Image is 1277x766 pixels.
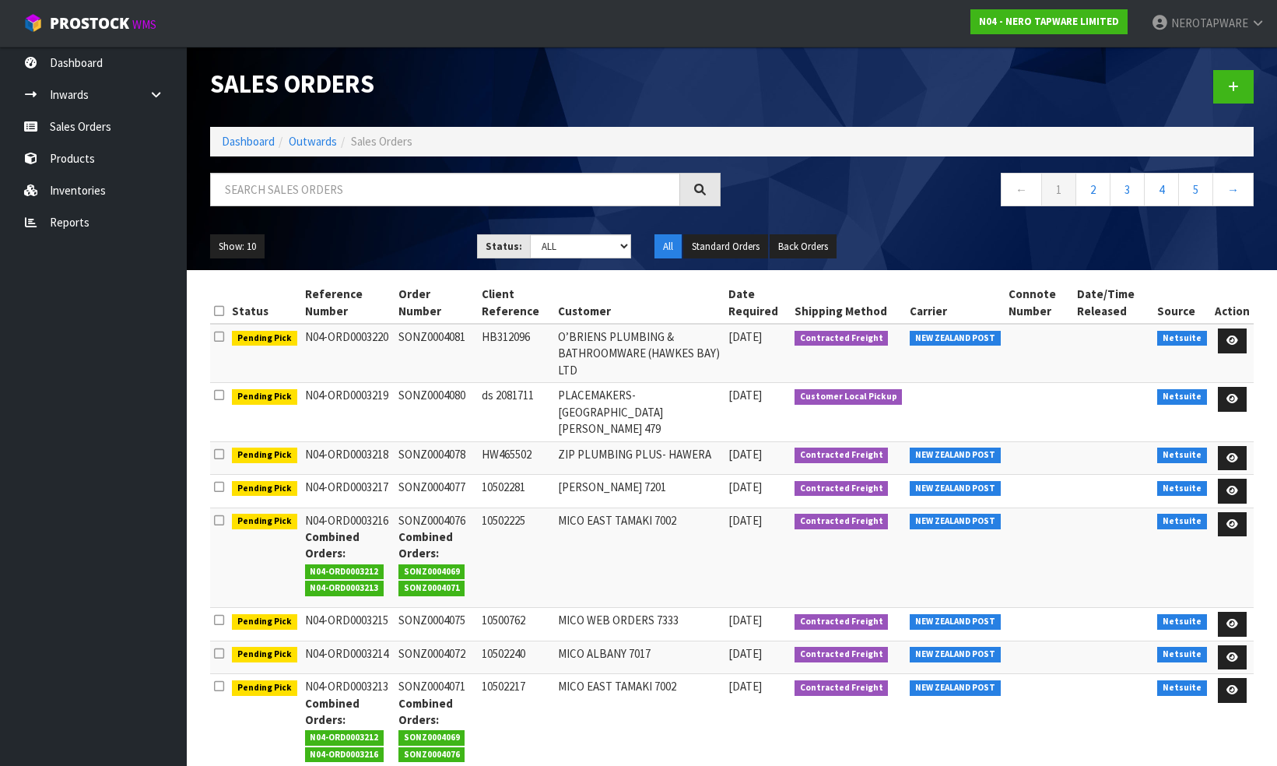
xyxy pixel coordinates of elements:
[1157,481,1207,497] span: Netsuite
[554,282,724,324] th: Customer
[395,324,478,383] td: SONZ0004081
[486,240,522,253] strong: Status:
[795,331,889,346] span: Contracted Freight
[1153,282,1211,324] th: Source
[554,383,724,441] td: PLACEMAKERS-[GEOGRAPHIC_DATA][PERSON_NAME] 479
[478,324,553,383] td: HB312096
[1212,173,1254,206] a: →
[728,679,762,694] span: [DATE]
[50,13,129,33] span: ProStock
[554,441,724,475] td: ZIP PLUMBING PLUS- HAWERA
[1157,389,1207,405] span: Netsuite
[795,389,903,405] span: Customer Local Pickup
[232,647,297,662] span: Pending Pick
[1157,647,1207,662] span: Netsuite
[395,608,478,641] td: SONZ0004075
[478,383,553,441] td: ds 2081711
[395,441,478,475] td: SONZ0004078
[478,282,553,324] th: Client Reference
[979,15,1119,28] strong: N04 - NERO TAPWARE LIMITED
[910,614,1001,630] span: NEW ZEALAND POST
[1157,448,1207,463] span: Netsuite
[1178,173,1213,206] a: 5
[728,646,762,661] span: [DATE]
[910,680,1001,696] span: NEW ZEALAND POST
[305,529,360,560] strong: Combined Orders:
[554,508,724,608] td: MICO EAST TAMAKI 7002
[1073,282,1154,324] th: Date/Time Released
[305,564,384,580] span: N04-ORD0003212
[728,329,762,344] span: [DATE]
[398,529,453,560] strong: Combined Orders:
[232,481,297,497] span: Pending Pick
[305,696,360,727] strong: Combined Orders:
[301,508,395,608] td: N04-ORD0003216
[478,608,553,641] td: 10500762
[301,324,395,383] td: N04-ORD0003220
[910,448,1001,463] span: NEW ZEALAND POST
[210,173,680,206] input: Search sales orders
[398,581,465,596] span: SONZ0004071
[210,234,265,259] button: Show: 10
[301,282,395,324] th: Reference Number
[305,747,384,763] span: N04-ORD0003216
[728,388,762,402] span: [DATE]
[554,641,724,674] td: MICO ALBANY 7017
[1041,173,1076,206] a: 1
[395,282,478,324] th: Order Number
[132,17,156,32] small: WMS
[395,641,478,674] td: SONZ0004072
[791,282,907,324] th: Shipping Method
[398,564,465,580] span: SONZ0004069
[770,234,837,259] button: Back Orders
[301,475,395,508] td: N04-ORD0003217
[795,647,889,662] span: Contracted Freight
[232,680,297,696] span: Pending Pick
[744,173,1254,211] nav: Page navigation
[210,70,721,98] h1: Sales Orders
[222,134,275,149] a: Dashboard
[795,514,889,529] span: Contracted Freight
[232,331,297,346] span: Pending Pick
[301,441,395,475] td: N04-ORD0003218
[478,508,553,608] td: 10502225
[478,475,553,508] td: 10502281
[1144,173,1179,206] a: 4
[398,730,465,746] span: SONZ0004069
[910,647,1001,662] span: NEW ZEALAND POST
[301,641,395,674] td: N04-ORD0003214
[232,389,297,405] span: Pending Pick
[1157,614,1207,630] span: Netsuite
[795,680,889,696] span: Contracted Freight
[910,331,1001,346] span: NEW ZEALAND POST
[478,641,553,674] td: 10502240
[232,448,297,463] span: Pending Pick
[795,448,889,463] span: Contracted Freight
[728,480,762,494] span: [DATE]
[910,481,1001,497] span: NEW ZEALAND POST
[232,514,297,529] span: Pending Pick
[728,447,762,462] span: [DATE]
[301,608,395,641] td: N04-ORD0003215
[1157,514,1207,529] span: Netsuite
[1110,173,1145,206] a: 3
[1157,680,1207,696] span: Netsuite
[728,613,762,627] span: [DATE]
[554,608,724,641] td: MICO WEB ORDERS 7333
[478,441,553,475] td: HW465502
[301,383,395,441] td: N04-ORD0003219
[232,614,297,630] span: Pending Pick
[228,282,301,324] th: Status
[305,581,384,596] span: N04-ORD0003213
[683,234,768,259] button: Standard Orders
[1001,173,1042,206] a: ←
[795,481,889,497] span: Contracted Freight
[554,324,724,383] td: O’BRIENS PLUMBING & BATHROOMWARE (HAWKES BAY) LTD
[395,508,478,608] td: SONZ0004076
[554,475,724,508] td: [PERSON_NAME] 7201
[906,282,1005,324] th: Carrier
[398,747,465,763] span: SONZ0004076
[1005,282,1073,324] th: Connote Number
[289,134,337,149] a: Outwards
[395,383,478,441] td: SONZ0004080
